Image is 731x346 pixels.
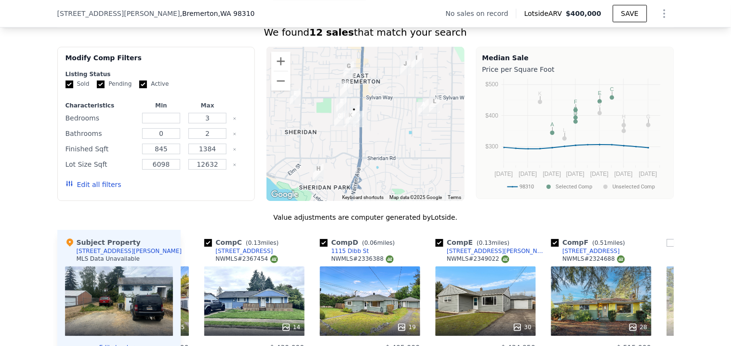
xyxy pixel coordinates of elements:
[622,114,626,120] text: H
[589,240,629,246] span: ( miles)
[139,80,147,88] input: Active
[566,171,585,177] text: [DATE]
[336,77,355,101] div: 1004 Sylvan Way
[617,255,625,263] img: NWMLS Logo
[359,240,399,246] span: ( miles)
[364,240,377,246] span: 0.06
[448,195,462,200] a: Terms (opens in new tab)
[271,71,291,91] button: Zoom out
[242,240,282,246] span: ( miles)
[66,80,73,88] input: Sold
[513,322,532,332] div: 30
[66,180,121,189] button: Edit all filters
[425,93,444,117] div: 1942 NE Virginia St
[447,255,509,263] div: NWMLS # 2349022
[574,106,577,112] text: B
[332,247,369,255] div: 1115 Dibb St
[331,107,349,131] div: 931 Dibb St
[340,57,358,81] div: 1012 Pearl St
[646,114,651,120] text: G
[309,27,354,38] strong: 12 sales
[186,102,229,109] div: Max
[286,85,305,109] div: 3308 Veska Ave
[271,52,291,71] button: Zoom in
[66,53,247,70] div: Modify Comp Filters
[57,26,674,39] div: We found that match your search
[77,255,140,263] div: MLS Data Unavailable
[349,107,368,131] div: 1115 Dibb St
[218,10,255,17] span: , WA 98310
[436,247,547,255] a: [STREET_ADDRESS][PERSON_NAME]
[140,102,182,109] div: Min
[520,184,534,190] text: 98310
[447,247,547,255] div: [STREET_ADDRESS][PERSON_NAME]
[270,255,278,263] img: NWMLS Logo
[414,95,433,120] div: 3244 Olympus Dr NE
[613,5,647,22] button: SAVE
[613,184,655,190] text: Unselected Comp
[66,102,136,109] div: Characteristics
[66,70,247,78] div: Listing Status
[390,195,442,200] span: Map data ©2025 Google
[486,143,499,150] text: $300
[66,111,136,125] div: Bedrooms
[97,80,105,88] input: Pending
[598,90,601,96] text: E
[543,171,561,177] text: [DATE]
[551,238,629,247] div: Comp F
[66,80,90,88] label: Sold
[482,53,668,63] div: Median Sale
[524,9,566,18] span: Lotside ARV
[57,9,180,18] span: [STREET_ADDRESS][PERSON_NAME]
[343,194,384,201] button: Keyboard shortcuts
[482,63,668,76] div: Price per Square Foot
[309,160,328,184] div: 240 Willow St
[482,76,667,197] svg: A chart.
[320,238,399,247] div: Comp D
[77,247,182,255] div: [STREET_ADDRESS][PERSON_NAME]
[574,99,577,105] text: F
[628,322,647,332] div: 28
[408,49,426,73] div: 3722 Harbel Dr NE
[233,147,237,151] button: Clear
[345,101,363,125] div: 3211 Herren Ave
[563,247,620,255] div: [STREET_ADDRESS]
[446,9,516,18] div: No sales on record
[66,158,136,171] div: Lot Size Sqft
[590,171,609,177] text: [DATE]
[57,213,674,222] div: Value adjustments are computer generated by Lotside .
[502,255,509,263] img: NWMLS Logo
[180,9,255,18] span: , Bremerton
[566,10,602,17] span: $400,000
[595,240,608,246] span: 0.51
[269,188,301,201] img: Google
[281,322,300,332] div: 14
[97,80,132,88] label: Pending
[486,112,499,119] text: $400
[332,93,351,117] div: 3245 Robin Ave
[563,127,566,133] text: L
[538,91,542,96] text: K
[639,171,657,177] text: [DATE]
[495,171,513,177] text: [DATE]
[623,120,625,125] text: I
[233,117,237,120] button: Clear
[139,80,169,88] label: Active
[216,247,273,255] div: [STREET_ADDRESS]
[216,255,278,263] div: NWMLS # 2367454
[479,240,492,246] span: 0.13
[574,110,578,116] text: D
[655,4,674,23] button: Show Options
[598,102,601,107] text: J
[204,238,283,247] div: Comp C
[66,127,136,140] div: Bathrooms
[397,322,416,332] div: 19
[556,184,593,190] text: Selected Comp
[563,255,625,263] div: NWMLS # 2324688
[551,247,620,255] a: [STREET_ADDRESS]
[436,238,514,247] div: Comp E
[519,171,537,177] text: [DATE]
[610,86,614,92] text: C
[486,81,499,88] text: $500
